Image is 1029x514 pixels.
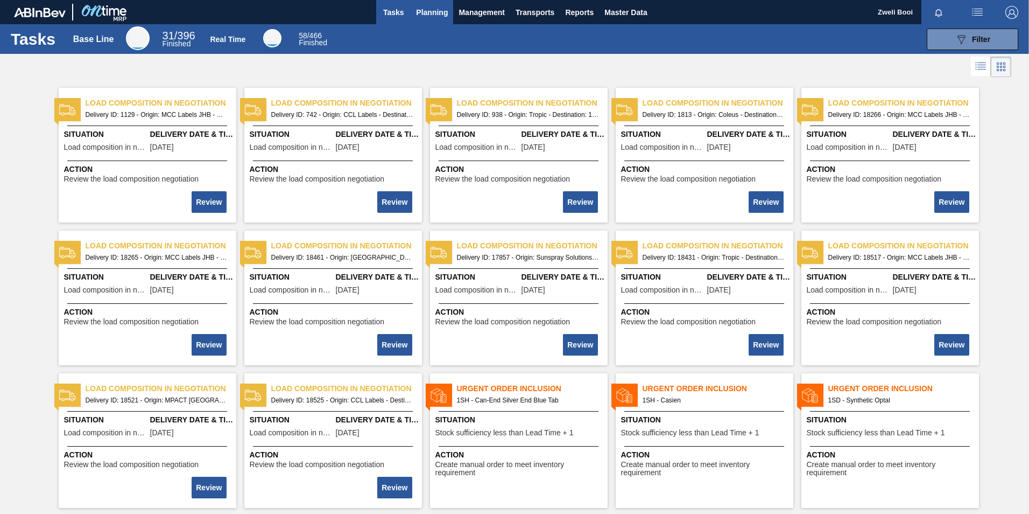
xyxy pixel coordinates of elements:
div: Complete task: 2198650 [193,333,227,357]
img: status [616,387,632,404]
span: Delivery Date & Time [521,272,605,283]
div: Complete task: 2198716 [193,476,227,499]
span: / 396 [163,30,195,41]
span: Review the load composition negotiation [621,318,756,326]
span: Load composition in negotiation [86,98,236,109]
span: Create manual order to meet inventory requirement [807,461,976,477]
span: Delivery ID: 1813 - Origin: Coleus - Destination: 1SD [643,109,785,121]
span: Load composition in negotiation [64,286,147,294]
span: Situation [435,129,519,140]
img: status [245,245,261,261]
button: Review [749,334,783,356]
span: 1SH - Casien [643,394,785,406]
span: Situation [64,414,147,426]
span: Review the load composition negotiation [250,175,385,183]
span: Delivery Date & Time [336,414,419,426]
span: Action [621,449,791,461]
img: status [802,245,818,261]
div: Base Line [126,26,150,50]
span: 08/20/2025, [893,143,917,151]
h1: Tasks [11,33,58,45]
img: status [616,245,632,261]
span: Action [621,164,791,175]
span: Action [64,449,234,461]
span: Delivery ID: 18517 - Origin: MCC Labels JHB - Destination: 1SB [828,252,970,263]
span: Action [250,449,419,461]
button: Review [192,334,226,356]
span: Load composition in negotiation [621,143,704,151]
div: Complete task: 2198645 [193,190,227,214]
span: Delivery ID: 18461 - Origin: Givaudan - Destination: 1SB [271,252,413,263]
span: Situation [807,414,976,426]
span: Urgent Order Inclusion [457,383,608,394]
span: Stock sufficiency less than Lead Time + 1 [807,429,945,437]
img: status [431,387,447,404]
div: Complete task: 2198646 [378,190,413,214]
span: Load composition in negotiation [643,98,793,109]
button: Notifications [921,5,956,20]
button: Review [749,191,783,213]
span: Delivery ID: 18525 - Origin: CCL Labels - Destination: 1SE [271,394,413,406]
span: 09/12/2025, [150,429,174,437]
div: Real Time [299,32,327,46]
img: status [802,102,818,118]
span: Situation [435,272,519,283]
img: status [59,387,75,404]
span: 31 [163,30,174,41]
span: Action [621,307,791,318]
span: Review the load composition negotiation [621,175,756,183]
div: Real Time [210,35,245,44]
span: Review the load composition negotiation [807,175,942,183]
span: Review the load composition negotiation [250,461,385,469]
span: Delivery Date & Time [521,129,605,140]
img: status [616,102,632,118]
span: Action [435,307,605,318]
span: Create manual order to meet inventory requirement [621,461,791,477]
img: status [802,387,818,404]
span: Delivery Date & Time [150,272,234,283]
img: status [59,102,75,118]
div: Complete task: 2198648 [750,190,784,214]
span: 1SH - Can-End Silver End Blue Tab [457,394,599,406]
span: Situation [250,414,333,426]
span: Load composition in negotiation [621,286,704,294]
button: Review [192,477,226,498]
span: Delivery Date & Time [893,129,976,140]
div: Complete task: 2198707 [935,333,970,357]
div: Base Line [73,34,114,44]
span: Situation [250,129,333,140]
span: Delivery ID: 18266 - Origin: MCC Labels JHB - Destination: 1SD [828,109,970,121]
span: Delivery Date & Time [150,129,234,140]
span: Action [250,307,419,318]
img: status [245,102,261,118]
span: Action [435,164,605,175]
span: Urgent Order Inclusion [828,383,979,394]
span: Delivery Date & Time [336,129,419,140]
span: Stock sufficiency less than Lead Time + 1 [621,429,759,437]
span: Review the load composition negotiation [64,461,199,469]
button: Review [377,477,412,498]
span: Load composition in negotiation [271,240,422,252]
span: Finished [299,38,327,47]
span: Create manual order to meet inventory requirement [435,461,605,477]
span: Reports [565,6,594,19]
span: 1SD - Synthetic Optal [828,394,970,406]
span: Action [807,307,976,318]
span: Load composition in negotiation [457,240,608,252]
span: Delivery ID: 1129 - Origin: MCC Labels JHB - Destination: 1SD [86,109,228,121]
span: Load composition in negotiation [828,98,979,109]
img: Logout [1005,6,1018,19]
span: 08/16/2025, [150,286,174,294]
span: Filter [972,35,990,44]
span: Delivery ID: 17857 - Origin: Sunspray Solutions - Destination: 1SB [457,252,599,263]
span: Review the load composition negotiation [435,318,570,326]
div: Base Line [163,31,195,47]
span: Delivery ID: 18431 - Origin: Tropic - Destination: 1SD [643,252,785,263]
span: Review the load composition negotiation [64,175,199,183]
span: Delivery Date & Time [336,272,419,283]
img: TNhmsLtSVTkK8tSr43FrP2fwEKptu5GPRR3wAAAABJRU5ErkJggg== [14,8,66,17]
img: status [245,387,261,404]
span: 06/02/2023, [707,143,731,151]
button: Review [563,334,597,356]
span: Situation [807,129,890,140]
